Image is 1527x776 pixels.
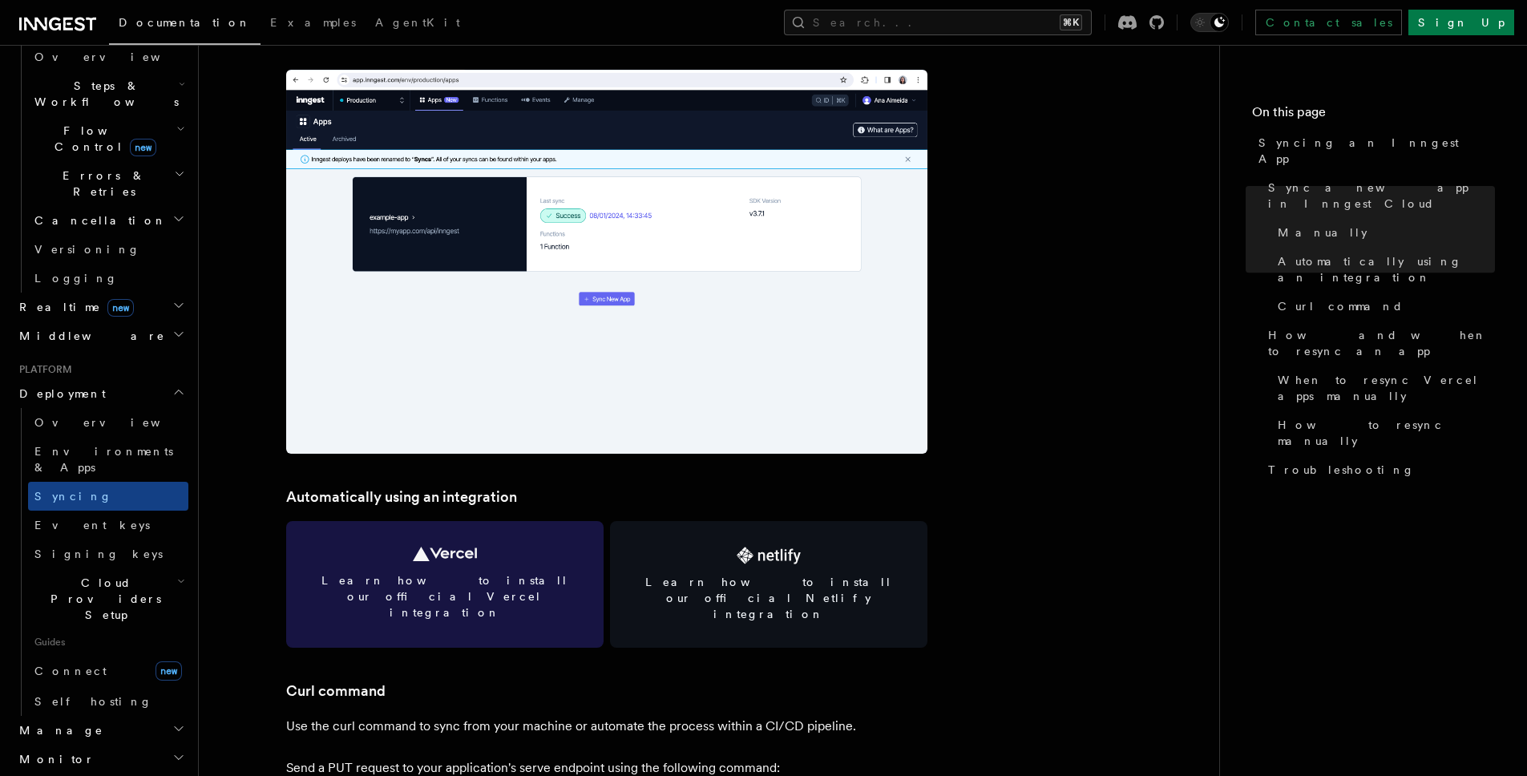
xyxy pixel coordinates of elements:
[28,123,176,155] span: Flow Control
[286,715,927,738] p: Use the curl command to sync from your machine or automate the process within a CI/CD pipeline.
[1262,173,1495,218] a: Sync a new app in Inngest Cloud
[34,51,200,63] span: Overview
[13,42,188,293] div: Inngest Functions
[28,78,179,110] span: Steps & Workflows
[156,661,182,681] span: new
[13,408,188,716] div: Deployment
[28,511,188,540] a: Event keys
[34,243,140,256] span: Versioning
[28,264,188,293] a: Logging
[1190,13,1229,32] button: Toggle dark mode
[305,572,584,620] span: Learn how to install our official Vercel integration
[1060,14,1082,30] kbd: ⌘K
[28,629,188,655] span: Guides
[28,42,188,71] a: Overview
[1278,224,1367,240] span: Manually
[28,212,167,228] span: Cancellation
[1262,455,1495,484] a: Troubleshooting
[13,716,188,745] button: Manage
[1271,366,1495,410] a: When to resync Vercel apps manually
[28,206,188,235] button: Cancellation
[28,575,177,623] span: Cloud Providers Setup
[109,5,261,45] a: Documentation
[1252,103,1495,128] h4: On this page
[286,521,604,648] a: Learn how to install our official Vercel integration
[28,687,188,716] a: Self hosting
[13,751,95,767] span: Monitor
[34,519,150,531] span: Event keys
[107,299,134,317] span: new
[34,445,173,474] span: Environments & Apps
[13,722,103,738] span: Manage
[1252,128,1495,173] a: Syncing an Inngest App
[1271,292,1495,321] a: Curl command
[34,695,152,708] span: Self hosting
[28,655,188,687] a: Connectnew
[13,293,188,321] button: Realtimenew
[28,568,188,629] button: Cloud Providers Setup
[1278,253,1495,285] span: Automatically using an integration
[366,5,470,43] a: AgentKit
[28,116,188,161] button: Flow Controlnew
[130,139,156,156] span: new
[375,16,460,29] span: AgentKit
[13,363,72,376] span: Platform
[34,548,163,560] span: Signing keys
[28,161,188,206] button: Errors & Retries
[1258,135,1495,167] span: Syncing an Inngest App
[286,680,386,702] a: Curl command
[28,482,188,511] a: Syncing
[286,70,927,454] img: Inngest Cloud screen with apps
[13,299,134,315] span: Realtime
[28,71,188,116] button: Steps & Workflows
[1408,10,1514,35] a: Sign Up
[784,10,1092,35] button: Search...⌘K
[13,379,188,408] button: Deployment
[1278,372,1495,404] span: When to resync Vercel apps manually
[13,328,165,344] span: Middleware
[270,16,356,29] span: Examples
[1271,247,1495,292] a: Automatically using an integration
[28,408,188,437] a: Overview
[28,540,188,568] a: Signing keys
[119,16,251,29] span: Documentation
[1262,321,1495,366] a: How and when to resync an app
[28,235,188,264] a: Versioning
[13,745,188,774] button: Monitor
[1268,180,1495,212] span: Sync a new app in Inngest Cloud
[34,272,118,285] span: Logging
[28,168,174,200] span: Errors & Retries
[261,5,366,43] a: Examples
[34,490,112,503] span: Syncing
[1271,218,1495,247] a: Manually
[1268,327,1495,359] span: How and when to resync an app
[13,321,188,350] button: Middleware
[629,574,908,622] span: Learn how to install our official Netlify integration
[1278,298,1404,314] span: Curl command
[1255,10,1402,35] a: Contact sales
[610,521,927,648] a: Learn how to install our official Netlify integration
[34,665,107,677] span: Connect
[34,416,200,429] span: Overview
[286,486,517,508] a: Automatically using an integration
[1278,417,1495,449] span: How to resync manually
[28,437,188,482] a: Environments & Apps
[1268,462,1415,478] span: Troubleshooting
[13,386,106,402] span: Deployment
[1271,410,1495,455] a: How to resync manually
